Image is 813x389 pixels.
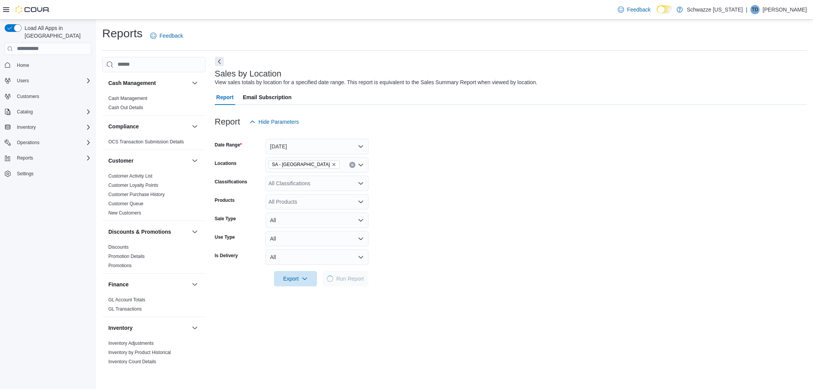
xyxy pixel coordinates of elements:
button: Operations [14,138,43,147]
button: Inventory [190,323,199,332]
span: Customers [17,93,39,100]
a: Inventory Adjustments [108,341,154,346]
span: Settings [14,169,91,178]
a: Promotions [108,263,132,268]
a: Discounts [108,244,129,250]
div: View sales totals by location for a specified date range. This report is equivalent to the Sales ... [215,78,538,86]
span: Users [14,76,91,85]
input: Dark Mode [657,5,673,13]
span: Users [17,78,29,84]
button: Cash Management [190,78,199,88]
a: GL Account Totals [108,297,145,303]
span: Hide Parameters [259,118,299,126]
span: Feedback [159,32,183,40]
button: All [265,249,368,265]
button: Open list of options [358,199,364,205]
a: GL Transactions [108,306,142,312]
button: Compliance [190,122,199,131]
button: Next [215,57,224,66]
span: GL Account Totals [108,297,145,303]
label: Date Range [215,142,242,148]
span: Inventory [17,124,36,130]
span: New Customers [108,210,141,216]
label: Sale Type [215,216,236,222]
span: Customer Purchase History [108,191,165,198]
div: Cash Management [102,94,206,115]
button: Reports [2,153,95,163]
a: Customers [14,92,42,101]
h3: Report [215,117,240,126]
button: Compliance [108,123,189,130]
a: Settings [14,169,37,178]
span: SA - [GEOGRAPHIC_DATA] [272,161,330,168]
a: Customer Activity List [108,173,153,179]
button: Operations [2,137,95,148]
button: Customers [2,91,95,102]
button: Finance [190,280,199,289]
button: Open list of options [358,180,364,186]
a: New Customers [108,210,141,216]
div: Finance [102,295,206,317]
button: Hide Parameters [246,114,302,130]
h3: Customer [108,157,133,165]
h1: Reports [102,26,143,41]
span: Promotion Details [108,253,145,259]
button: Remove SA - Denver from selection in this group [332,162,336,167]
button: Open list of options [358,162,364,168]
label: Products [215,197,235,203]
button: All [265,213,368,228]
button: LoadingRun Report [322,271,368,286]
img: Cova [15,6,50,13]
button: Customer [108,157,189,165]
a: Cash Out Details [108,105,143,110]
span: Settings [17,171,33,177]
p: | [746,5,747,14]
a: OCS Transaction Submission Details [108,139,184,145]
button: Discounts & Promotions [190,227,199,236]
span: Inventory by Product Historical [108,349,171,356]
label: Classifications [215,179,247,185]
button: Users [14,76,32,85]
div: Discounts & Promotions [102,243,206,273]
span: Customer Queue [108,201,143,207]
p: [PERSON_NAME] [763,5,807,14]
h3: Finance [108,281,129,288]
h3: Cash Management [108,79,156,87]
h3: Discounts & Promotions [108,228,171,236]
button: Users [2,75,95,86]
a: Customer Purchase History [108,192,165,197]
span: Cash Out Details [108,105,143,111]
button: Reports [14,153,36,163]
h3: Compliance [108,123,139,130]
a: Feedback [147,28,186,43]
span: Export [279,271,312,286]
h3: Inventory [108,324,133,332]
button: Home [2,60,95,71]
span: Dark Mode [657,13,657,14]
span: Report [216,90,234,105]
span: Load All Apps in [GEOGRAPHIC_DATA] [22,24,91,40]
span: Catalog [14,107,91,116]
span: Reports [14,153,91,163]
button: Catalog [14,107,36,116]
div: Compliance [102,137,206,150]
a: Home [14,61,32,70]
h3: Sales by Location [215,69,282,78]
p: Schwazze [US_STATE] [687,5,743,14]
span: Customers [14,91,91,101]
nav: Complex example [5,57,91,199]
button: Customer [190,156,199,165]
button: Inventory [14,123,39,132]
span: Cash Management [108,95,147,101]
button: Finance [108,281,189,288]
button: Discounts & Promotions [108,228,189,236]
span: Home [17,62,29,68]
span: Operations [14,138,91,147]
button: Inventory [108,324,189,332]
a: Customer Loyalty Points [108,183,158,188]
a: Cash Management [108,96,147,101]
span: OCS Transaction Submission Details [108,139,184,145]
span: Reports [17,155,33,161]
